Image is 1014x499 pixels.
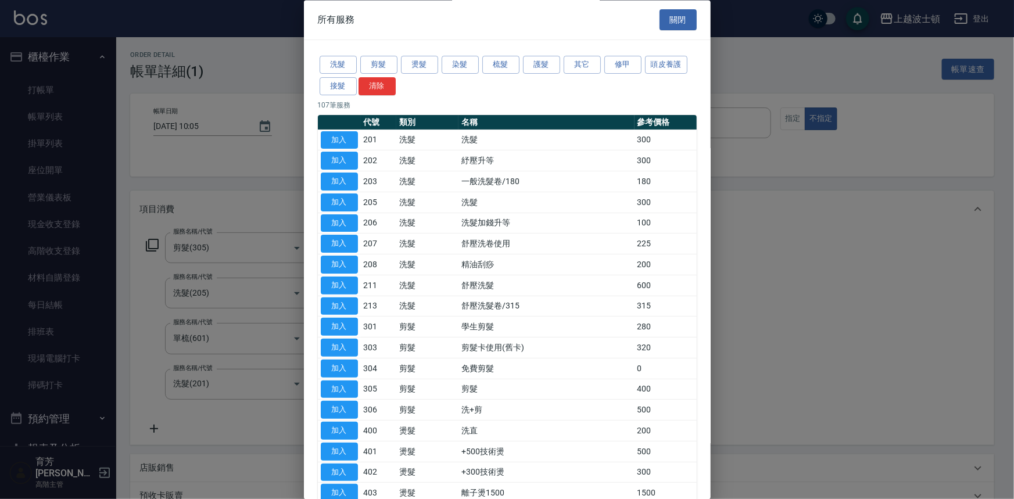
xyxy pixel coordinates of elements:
[635,338,697,358] td: 320
[396,254,458,275] td: 洗髮
[564,56,601,74] button: 其它
[321,173,358,191] button: 加入
[321,443,358,461] button: 加入
[604,56,642,74] button: 修甲
[635,234,697,254] td: 225
[359,77,396,95] button: 清除
[321,214,358,232] button: 加入
[396,358,458,379] td: 剪髮
[321,339,358,357] button: 加入
[458,234,634,254] td: 舒壓洗卷使用
[635,130,697,151] td: 300
[321,318,358,336] button: 加入
[321,131,358,149] button: 加入
[635,400,697,421] td: 500
[396,421,458,441] td: 燙髮
[660,9,697,31] button: 關閉
[458,254,634,275] td: 精油刮痧
[396,275,458,296] td: 洗髮
[361,213,397,234] td: 206
[361,441,397,462] td: 401
[458,441,634,462] td: +500技術燙
[396,462,458,483] td: 燙髮
[458,358,634,379] td: 免費剪髮
[361,296,397,317] td: 213
[396,441,458,462] td: 燙髮
[635,254,697,275] td: 200
[396,234,458,254] td: 洗髮
[458,213,634,234] td: 洗髮加錢升等
[396,296,458,317] td: 洗髮
[458,421,634,441] td: 洗直
[635,275,697,296] td: 600
[635,358,697,379] td: 0
[458,400,634,421] td: 洗+剪
[321,422,358,440] button: 加入
[361,421,397,441] td: 400
[361,192,397,213] td: 205
[396,379,458,400] td: 剪髮
[458,462,634,483] td: +300技術燙
[401,56,438,74] button: 燙髮
[458,130,634,151] td: 洗髮
[321,152,358,170] button: 加入
[523,56,560,74] button: 護髮
[321,235,358,253] button: 加入
[321,193,358,211] button: 加入
[396,317,458,338] td: 剪髮
[458,115,634,130] th: 名稱
[635,213,697,234] td: 100
[396,115,458,130] th: 類別
[645,56,688,74] button: 頭皮養護
[320,56,357,74] button: 洗髮
[321,256,358,274] button: 加入
[458,192,634,213] td: 洗髮
[321,464,358,482] button: 加入
[361,275,397,296] td: 211
[396,338,458,358] td: 剪髮
[458,171,634,192] td: 一般洗髮卷/180
[361,150,397,171] td: 202
[635,421,697,441] td: 200
[635,296,697,317] td: 315
[635,317,697,338] td: 280
[396,130,458,151] td: 洗髮
[396,171,458,192] td: 洗髮
[635,462,697,483] td: 300
[361,462,397,483] td: 402
[321,360,358,378] button: 加入
[458,317,634,338] td: 學生剪髮
[635,379,697,400] td: 400
[458,296,634,317] td: 舒壓洗髮卷/315
[396,150,458,171] td: 洗髮
[361,317,397,338] td: 301
[321,297,358,315] button: 加入
[321,401,358,419] button: 加入
[458,379,634,400] td: 剪髮
[396,213,458,234] td: 洗髮
[396,192,458,213] td: 洗髮
[360,56,397,74] button: 剪髮
[635,171,697,192] td: 180
[482,56,519,74] button: 梳髮
[458,150,634,171] td: 紓壓升等
[361,115,397,130] th: 代號
[361,171,397,192] td: 203
[361,338,397,358] td: 303
[442,56,479,74] button: 染髮
[635,150,697,171] td: 300
[318,100,697,110] p: 107 筆服務
[361,234,397,254] td: 207
[321,380,358,399] button: 加入
[635,115,697,130] th: 參考價格
[320,77,357,95] button: 接髮
[635,192,697,213] td: 300
[361,130,397,151] td: 201
[361,358,397,379] td: 304
[635,441,697,462] td: 500
[396,400,458,421] td: 剪髮
[321,277,358,295] button: 加入
[361,400,397,421] td: 306
[458,275,634,296] td: 舒壓洗髮
[361,379,397,400] td: 305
